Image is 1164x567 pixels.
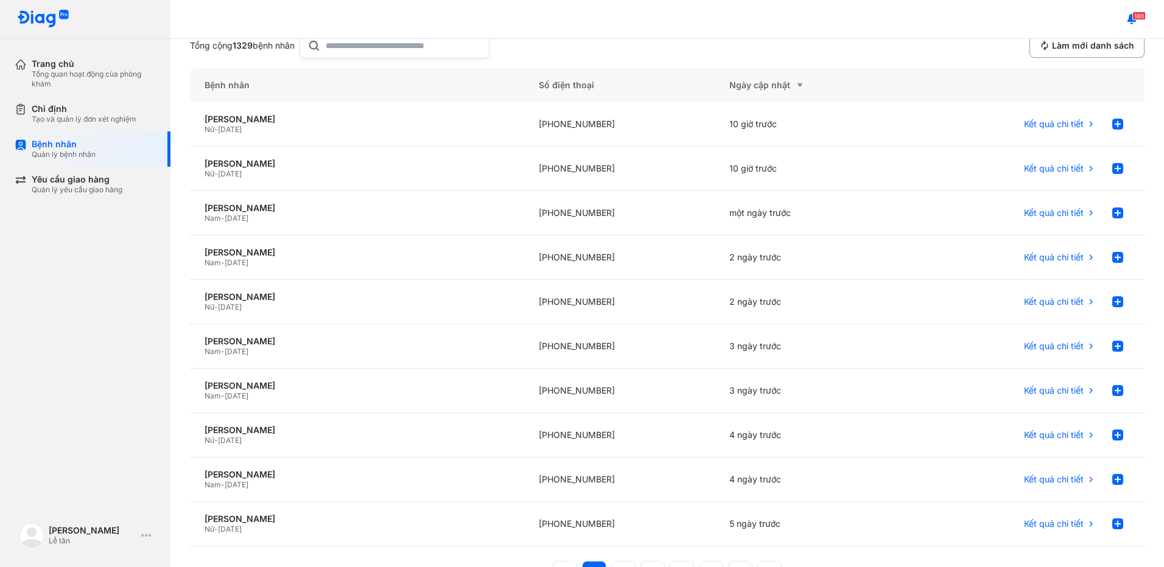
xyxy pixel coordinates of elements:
[218,302,242,311] span: [DATE]
[524,413,715,457] div: [PHONE_NUMBER]
[1029,33,1145,58] button: Làm mới danh sách
[1024,119,1084,130] span: Kết quả chi tiết
[214,436,218,445] span: -
[218,524,242,534] span: [DATE]
[221,480,225,489] span: -
[205,469,510,480] div: [PERSON_NAME]
[1024,341,1084,352] span: Kết quả chi tiết
[1024,430,1084,440] span: Kết quả chi tiết
[17,10,69,29] img: logo
[715,502,906,546] div: 5 ngày trước
[49,536,136,546] div: Lễ tân
[715,413,906,457] div: 4 ngày trước
[205,302,214,311] span: Nữ
[715,235,906,280] div: 2 ngày trước
[524,369,715,413] div: [PHONE_NUMBER]
[205,258,221,267] span: Nam
[205,214,221,223] span: Nam
[524,502,715,546] div: [PHONE_NUMBER]
[205,480,221,489] span: Nam
[205,125,214,134] span: Nữ
[524,68,715,102] div: Số điện thoại
[205,513,510,524] div: [PERSON_NAME]
[32,139,96,150] div: Bệnh nhân
[729,78,891,92] div: Ngày cập nhật
[205,425,510,436] div: [PERSON_NAME]
[1024,207,1084,218] span: Kết quả chi tiết
[1024,518,1084,529] span: Kết quả chi tiết
[1052,40,1134,51] span: Làm mới danh sách
[49,525,136,536] div: [PERSON_NAME]
[715,102,906,147] div: 10 giờ trước
[214,169,218,178] span: -
[221,258,225,267] span: -
[218,169,242,178] span: [DATE]
[1024,163,1084,174] span: Kết quả chi tiết
[225,480,248,489] span: [DATE]
[524,102,715,147] div: [PHONE_NUMBER]
[715,324,906,369] div: 3 ngày trước
[524,280,715,324] div: [PHONE_NUMBER]
[221,214,225,223] span: -
[205,336,510,347] div: [PERSON_NAME]
[190,40,295,51] div: Tổng cộng bệnh nhân
[715,280,906,324] div: 2 ngày trước
[1024,296,1084,307] span: Kết quả chi tiết
[205,524,214,534] span: Nữ
[715,457,906,502] div: 4 ngày trước
[715,369,906,413] div: 3 ngày trước
[214,302,218,311] span: -
[32,174,122,185] div: Yêu cầu giao hàng
[205,291,510,302] div: [PERSON_NAME]
[218,436,242,445] span: [DATE]
[32,103,136,114] div: Chỉ định
[233,40,253,50] span: 1329
[225,258,248,267] span: [DATE]
[1132,12,1146,20] span: 180
[524,147,715,191] div: [PHONE_NUMBER]
[205,347,221,356] span: Nam
[218,125,242,134] span: [DATE]
[190,68,524,102] div: Bệnh nhân
[205,391,221,400] span: Nam
[214,125,218,134] span: -
[524,235,715,280] div: [PHONE_NUMBER]
[225,347,248,356] span: [DATE]
[1024,252,1084,263] span: Kết quả chi tiết
[1024,385,1084,396] span: Kết quả chi tiết
[1024,474,1084,485] span: Kết quả chi tiết
[524,324,715,369] div: [PHONE_NUMBER]
[225,391,248,400] span: [DATE]
[524,457,715,502] div: [PHONE_NUMBER]
[225,214,248,223] span: [DATE]
[32,69,156,89] div: Tổng quan hoạt động của phòng khám
[32,114,136,124] div: Tạo và quản lý đơn xét nghiệm
[715,191,906,235] div: một ngày trước
[205,436,214,445] span: Nữ
[205,158,510,169] div: [PERSON_NAME]
[32,58,156,69] div: Trang chủ
[214,524,218,534] span: -
[32,150,96,159] div: Quản lý bệnh nhân
[32,185,122,195] div: Quản lý yêu cầu giao hàng
[205,203,510,214] div: [PERSON_NAME]
[205,114,510,125] div: [PERSON_NAME]
[524,191,715,235] div: [PHONE_NUMBER]
[19,523,44,548] img: logo
[221,391,225,400] span: -
[205,247,510,258] div: [PERSON_NAME]
[205,169,214,178] span: Nữ
[715,147,906,191] div: 10 giờ trước
[205,380,510,391] div: [PERSON_NAME]
[221,347,225,356] span: -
